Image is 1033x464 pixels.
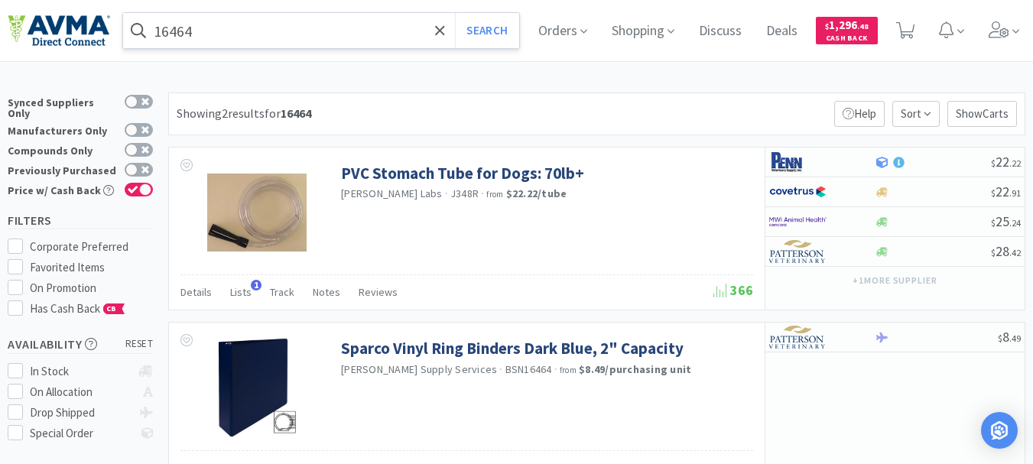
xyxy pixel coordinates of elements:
[991,187,996,199] span: $
[445,187,448,200] span: ·
[30,238,154,256] div: Corporate Preferred
[359,285,398,299] span: Reviews
[341,163,584,183] a: PVC Stomach Tube for Dogs: 70lb+
[265,105,311,121] span: for
[816,10,878,51] a: $1,296.48Cash Back
[554,362,557,376] span: ·
[1009,187,1021,199] span: . 91
[506,187,567,200] strong: $22.22 / tube
[8,183,117,196] div: Price w/ Cash Back
[481,187,484,200] span: ·
[1009,247,1021,258] span: . 42
[341,338,684,359] a: Sparco Vinyl Ring Binders Dark Blue, 2" Capacity
[180,285,212,299] span: Details
[104,304,119,313] span: CB
[1009,217,1021,229] span: . 24
[341,187,443,200] a: [PERSON_NAME] Labs
[30,362,132,381] div: In Stock
[207,163,307,262] img: 8c96d7b3c46f48fbaafd370f64638372_79609.jpeg
[713,281,753,299] span: 366
[825,21,829,31] span: $
[769,326,827,349] img: f5e969b455434c6296c6d81ef179fa71_3.png
[450,187,479,200] span: J348R
[281,105,311,121] strong: 16464
[313,285,340,299] span: Notes
[8,15,110,47] img: e4e33dab9f054f5782a47901c742baa9_102.png
[991,157,996,169] span: $
[1009,333,1021,344] span: . 49
[760,24,804,38] a: Deals
[499,362,502,376] span: ·
[30,301,125,316] span: Has Cash Back
[892,101,940,127] span: Sort
[8,143,117,156] div: Compounds Only
[845,270,945,291] button: +1more supplier
[230,285,252,299] span: Lists
[991,247,996,258] span: $
[455,13,518,48] button: Search
[991,183,1021,200] span: 22
[8,163,117,176] div: Previously Purchased
[560,365,577,375] span: from
[8,336,153,353] h5: Availability
[998,333,1002,344] span: $
[998,328,1021,346] span: 8
[123,13,519,48] input: Search by item, sku, manufacturer, ingredient, size...
[693,24,748,38] a: Discuss
[579,362,691,376] strong: $8.49 / purchasing unit
[857,21,869,31] span: . 48
[177,104,311,124] div: Showing 2 results
[8,212,153,229] h5: Filters
[125,336,154,352] span: reset
[991,217,996,229] span: $
[981,412,1018,449] div: Open Intercom Messenger
[769,240,827,263] img: f5e969b455434c6296c6d81ef179fa71_3.png
[8,123,117,136] div: Manufacturers Only
[769,151,827,174] img: e1133ece90fa4a959c5ae41b0808c578_9.png
[991,242,1021,260] span: 28
[270,285,294,299] span: Track
[991,213,1021,230] span: 25
[30,424,132,443] div: Special Order
[505,362,552,376] span: BSN16464
[30,258,154,277] div: Favorited Items
[769,210,827,233] img: f6b2451649754179b5b4e0c70c3f7cb0_2.png
[30,279,154,297] div: On Promotion
[1009,157,1021,169] span: . 22
[769,180,827,203] img: 77fca1acd8b6420a9015268ca798ef17_1.png
[486,189,503,200] span: from
[834,101,885,127] p: Help
[30,383,132,401] div: On Allocation
[251,280,261,290] span: 1
[947,101,1017,127] p: Show Carts
[341,362,497,376] a: [PERSON_NAME] Supply Services
[825,34,869,44] span: Cash Back
[825,18,869,32] span: 1,296
[30,404,132,422] div: Drop Shipped
[207,338,307,437] img: 6ead7a2e047d4d5d9da6957282e4bb01_287091.jpeg
[8,95,117,118] div: Synced Suppliers Only
[991,153,1021,170] span: 22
